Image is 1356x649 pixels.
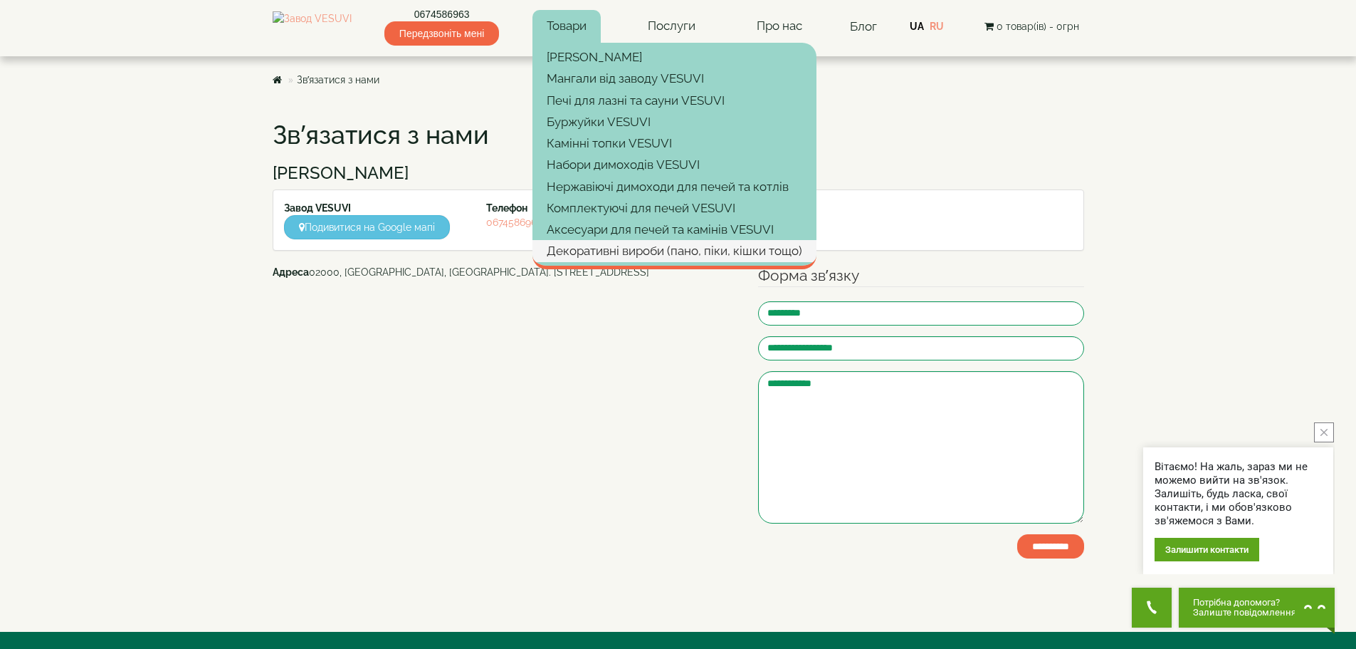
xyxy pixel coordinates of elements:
a: Подивитися на Google мапі [284,215,450,239]
a: UA [910,21,924,32]
button: 0 товар(ів) - 0грн [980,19,1083,34]
span: Залиште повідомлення [1193,608,1296,618]
a: RU [930,21,944,32]
h3: [PERSON_NAME] [273,164,1084,182]
button: Chat button [1179,588,1335,628]
a: Набори димоходів VESUVI [532,154,816,175]
a: Блог [850,19,877,33]
a: Зв’язатися з нами [297,74,379,85]
button: close button [1314,422,1334,442]
a: Буржуйки VESUVI [532,111,816,133]
a: Про нас [742,10,816,43]
a: Комплектуючі для печей VESUVI [532,197,816,219]
a: 0674586963 [486,217,542,228]
h1: Зв’язатися з нами [273,121,1084,150]
strong: Завод VESUVI [284,202,351,214]
legend: Форма зв’язку [758,265,1084,287]
a: Нержавіючі димоходи для печей та котлів [532,176,816,197]
div: Вітаємо! На жаль, зараз ми не можемо вийти на зв'язок. Залишіть, будь ласка, свої контакти, і ми ... [1155,460,1322,528]
a: Аксесуари для печей та камінів VESUVI [532,219,816,240]
a: Мангали від заводу VESUVI [532,68,816,89]
span: 0 товар(ів) - 0грн [997,21,1079,32]
a: 0674586963 [384,7,499,21]
a: Печі для лазні та сауни VESUVI [532,90,816,111]
a: Камінні топки VESUVI [532,133,816,154]
a: Послуги [634,10,710,43]
b: Адреса [273,266,309,278]
span: Передзвоніть мені [384,21,499,46]
a: Декоративні вироби (пано, піки, кішки тощо) [532,240,816,261]
img: Завод VESUVI [273,11,352,41]
a: [PERSON_NAME] [532,46,816,68]
strong: Телефон [486,202,527,214]
address: 02000, [GEOGRAPHIC_DATA], [GEOGRAPHIC_DATA]. [STREET_ADDRESS] [273,265,737,279]
span: Потрібна допомога? [1193,598,1296,608]
button: Get Call button [1132,588,1172,628]
a: Товари [532,10,601,43]
div: Залишити контакти [1155,538,1259,561]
